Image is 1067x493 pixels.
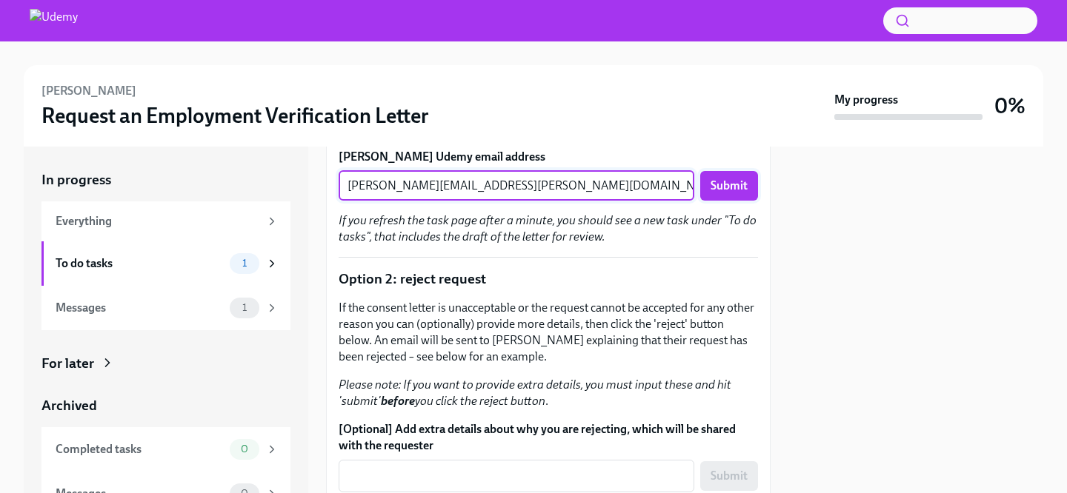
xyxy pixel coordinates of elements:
[41,102,429,129] h3: Request an Employment Verification Letter
[41,83,136,99] h6: [PERSON_NAME]
[339,378,731,408] em: Please note: If you want to provide extra details, you must input these and hit 'submit' you clic...
[30,9,78,33] img: Udemy
[41,286,290,330] a: Messages1
[700,171,758,201] button: Submit
[233,302,256,313] span: 1
[41,201,290,241] a: Everything
[834,92,898,108] strong: My progress
[41,427,290,472] a: Completed tasks0
[41,241,290,286] a: To do tasks1
[41,396,290,415] a: Archived
[41,354,290,373] a: For later
[339,269,758,289] p: Option 2: reject request
[339,300,758,365] p: If the consent letter is unacceptable or the request cannot be accepted for any other reason you ...
[994,93,1026,119] h3: 0%
[381,394,415,408] strong: before
[56,255,224,272] div: To do tasks
[232,443,257,455] span: 0
[711,178,748,193] span: Submit
[339,171,694,201] input: Enter their work email address
[339,149,758,165] label: [PERSON_NAME] Udemy email address
[41,170,290,190] a: In progress
[233,258,256,269] span: 1
[56,441,224,457] div: Completed tasks
[56,213,259,229] div: Everything
[339,421,758,454] label: [Optional] Add extra details about why you are rejecting, which will be shared with the requester
[339,213,757,244] em: If you refresh the task page after a minute, you should see a new task under "To do tasks", that ...
[339,377,758,409] p: .
[41,354,94,373] div: For later
[56,300,224,316] div: Messages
